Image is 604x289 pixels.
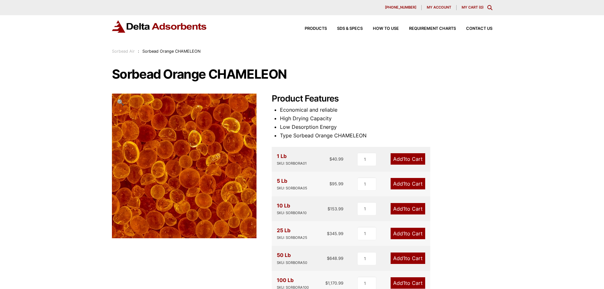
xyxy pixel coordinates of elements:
[403,206,405,212] span: 1
[403,255,405,261] span: 1
[409,27,456,31] span: Requirement Charts
[337,27,363,31] span: SDS & SPECS
[112,20,207,33] img: Delta Adsorbents
[391,203,425,214] a: Add1to Cart
[480,5,482,10] span: 0
[422,5,457,10] a: My account
[112,68,492,81] h1: Sorbead Orange CHAMELEON
[391,228,425,239] a: Add1to Cart
[462,5,484,10] a: My Cart (0)
[327,27,363,31] a: SDS & SPECS
[391,153,425,165] a: Add1to Cart
[403,280,405,286] span: 1
[325,280,343,286] bdi: 1,170.99
[329,181,343,186] bdi: 95.99
[328,206,330,211] span: $
[277,226,307,241] div: 25 Lb
[403,156,405,162] span: 1
[280,131,492,140] li: Type Sorbead Orange CHAMELEON
[327,256,343,261] bdi: 648.99
[280,114,492,123] li: High Drying Capacity
[277,177,307,191] div: 5 Lb
[391,277,425,289] a: Add1to Cart
[327,256,329,261] span: $
[277,185,307,191] div: SKU: SORBORA05
[112,94,129,111] a: View full-screen image gallery
[277,235,307,241] div: SKU: SORBORA25
[277,152,307,167] div: 1 Lb
[373,27,399,31] span: How to Use
[329,156,343,161] bdi: 40.99
[466,27,492,31] span: Contact Us
[391,253,425,264] a: Add1to Cart
[138,49,139,54] span: :
[391,178,425,189] a: Add1to Cart
[456,27,492,31] a: Contact Us
[325,280,328,286] span: $
[277,260,307,266] div: SKU: SORBORA50
[327,231,343,236] bdi: 345.99
[305,27,327,31] span: Products
[403,230,405,237] span: 1
[112,49,135,54] a: Sorbead Air
[280,106,492,114] li: Economical and reliable
[487,5,492,10] div: Toggle Modal Content
[329,156,332,161] span: $
[399,27,456,31] a: Requirement Charts
[427,6,451,9] span: My account
[327,231,329,236] span: $
[363,27,399,31] a: How to Use
[277,201,307,216] div: 10 Lb
[280,123,492,131] li: Low Desorption Energy
[380,5,422,10] a: [PHONE_NUMBER]
[329,181,332,186] span: $
[117,99,124,106] span: 🔍
[403,181,405,187] span: 1
[277,210,307,216] div: SKU: SORBORA10
[277,251,307,266] div: 50 Lb
[277,161,307,167] div: SKU: SORBORA01
[272,94,492,104] h2: Product Features
[295,27,327,31] a: Products
[142,49,201,54] span: Sorbead Orange CHAMELEON
[385,6,416,9] span: [PHONE_NUMBER]
[328,206,343,211] bdi: 153.99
